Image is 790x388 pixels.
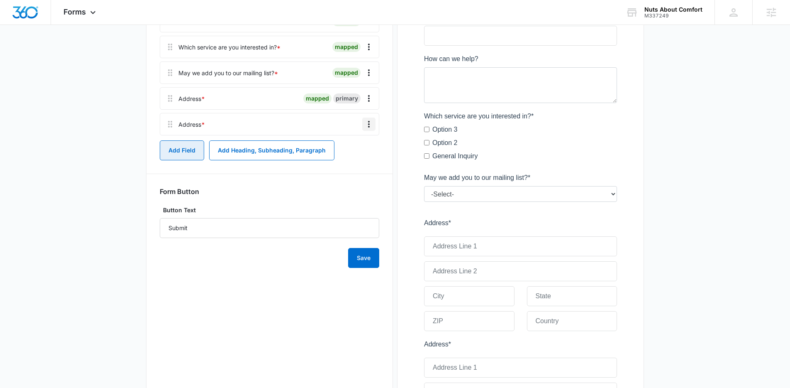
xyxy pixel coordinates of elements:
[362,40,375,54] button: Overflow Menu
[362,92,375,105] button: Overflow Menu
[160,140,204,160] button: Add Field
[209,140,334,160] button: Add Heading, Subheading, Paragraph
[178,94,205,103] div: Address
[644,6,702,13] div: account name
[362,66,375,79] button: Overflow Menu
[8,223,33,233] label: Option 2
[178,120,205,129] div: Address
[362,118,375,131] button: Overflow Menu
[160,206,379,215] label: Button Text
[332,68,361,78] div: mapped
[644,13,702,19] div: account id
[333,93,361,103] div: primary
[348,248,379,268] button: Save
[178,69,278,77] div: May we add you to our mailing list?
[8,210,33,220] label: Option 3
[160,187,199,196] h3: Form Button
[63,7,86,16] span: Forms
[303,93,332,103] div: mapped
[8,237,54,247] label: General Inquiry
[332,42,361,52] div: mapped
[178,43,280,52] div: Which service are you interested in?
